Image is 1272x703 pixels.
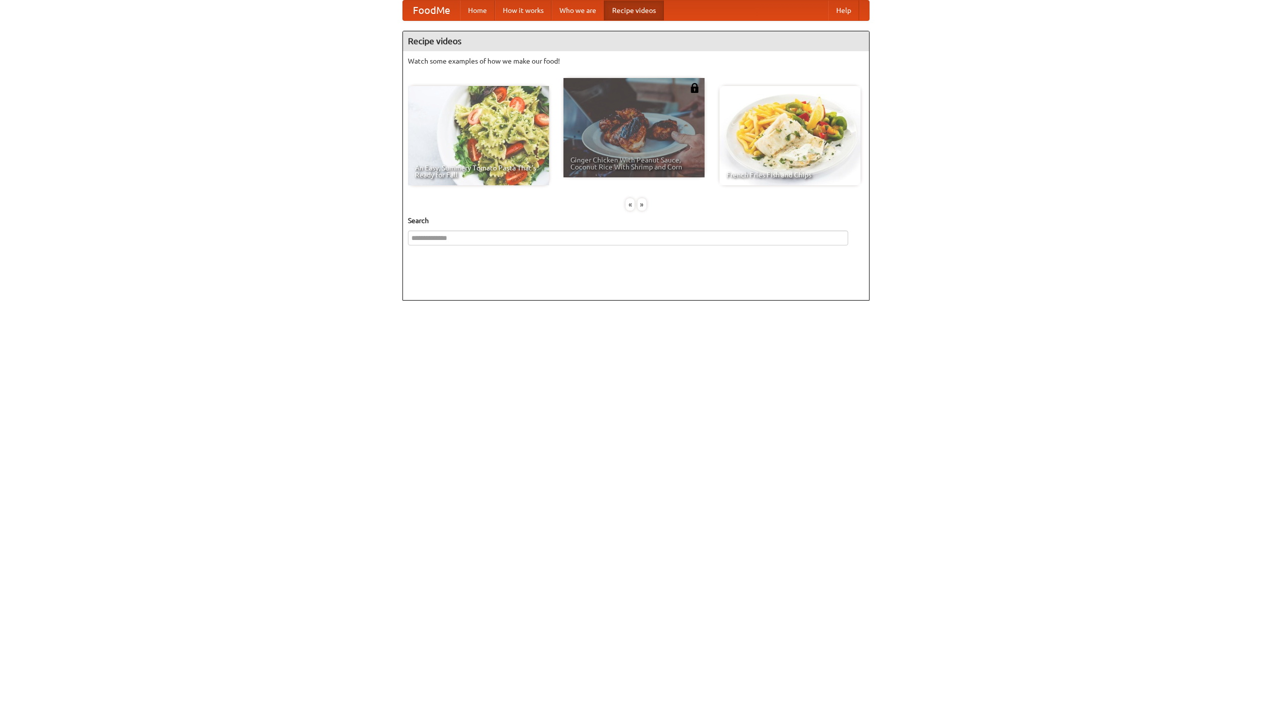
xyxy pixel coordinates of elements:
[726,171,854,178] span: French Fries Fish and Chips
[408,86,549,185] a: An Easy, Summery Tomato Pasta That's Ready for Fall
[626,198,635,211] div: «
[604,0,664,20] a: Recipe videos
[403,0,460,20] a: FoodMe
[552,0,604,20] a: Who we are
[690,83,700,93] img: 483408.png
[460,0,495,20] a: Home
[637,198,646,211] div: »
[828,0,859,20] a: Help
[403,31,869,51] h4: Recipe videos
[408,216,864,226] h5: Search
[415,164,542,178] span: An Easy, Summery Tomato Pasta That's Ready for Fall
[495,0,552,20] a: How it works
[408,56,864,66] p: Watch some examples of how we make our food!
[719,86,861,185] a: French Fries Fish and Chips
